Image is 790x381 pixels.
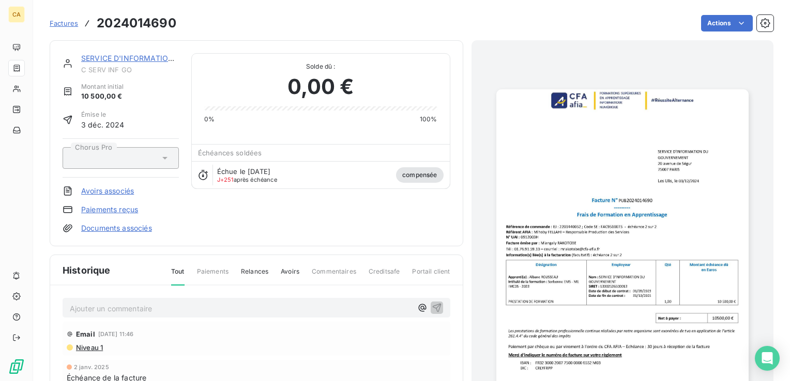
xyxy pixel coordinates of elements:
[81,186,134,196] a: Avoirs associés
[8,6,25,23] div: CA
[198,149,262,157] span: Échéances soldées
[312,267,356,284] span: Commentaires
[81,223,152,233] a: Documents associés
[241,267,268,284] span: Relances
[98,331,134,337] span: [DATE] 11:46
[81,119,125,130] span: 3 déc. 2024
[76,330,95,338] span: Email
[217,177,277,183] span: après échéance
[755,346,780,371] div: Open Intercom Messenger
[396,167,443,183] span: compensée
[50,19,78,27] span: Factures
[81,91,124,102] span: 10 500,00 €
[8,358,25,375] img: Logo LeanPay
[97,14,176,33] h3: 2024014690
[701,15,753,31] button: Actions
[63,263,111,277] span: Historique
[171,267,185,285] span: Tout
[369,267,400,284] span: Creditsafe
[204,62,437,71] span: Solde dû :
[420,115,437,124] span: 100%
[81,66,179,74] span: C SERV INF GO
[217,167,270,176] span: Échue le [DATE]
[217,176,234,183] span: J+251
[281,267,299,284] span: Avoirs
[74,364,109,370] span: 2 janv. 2025
[75,343,103,352] span: Niveau 1
[197,267,229,284] span: Paiements
[81,204,138,215] a: Paiements reçus
[204,115,215,124] span: 0%
[81,110,125,119] span: Émise le
[287,71,354,102] span: 0,00 €
[412,267,450,284] span: Portail client
[81,82,124,91] span: Montant initial
[50,18,78,28] a: Factures
[81,54,251,62] a: SERVICE D'INFORMATION DU GOUVERNEMENT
